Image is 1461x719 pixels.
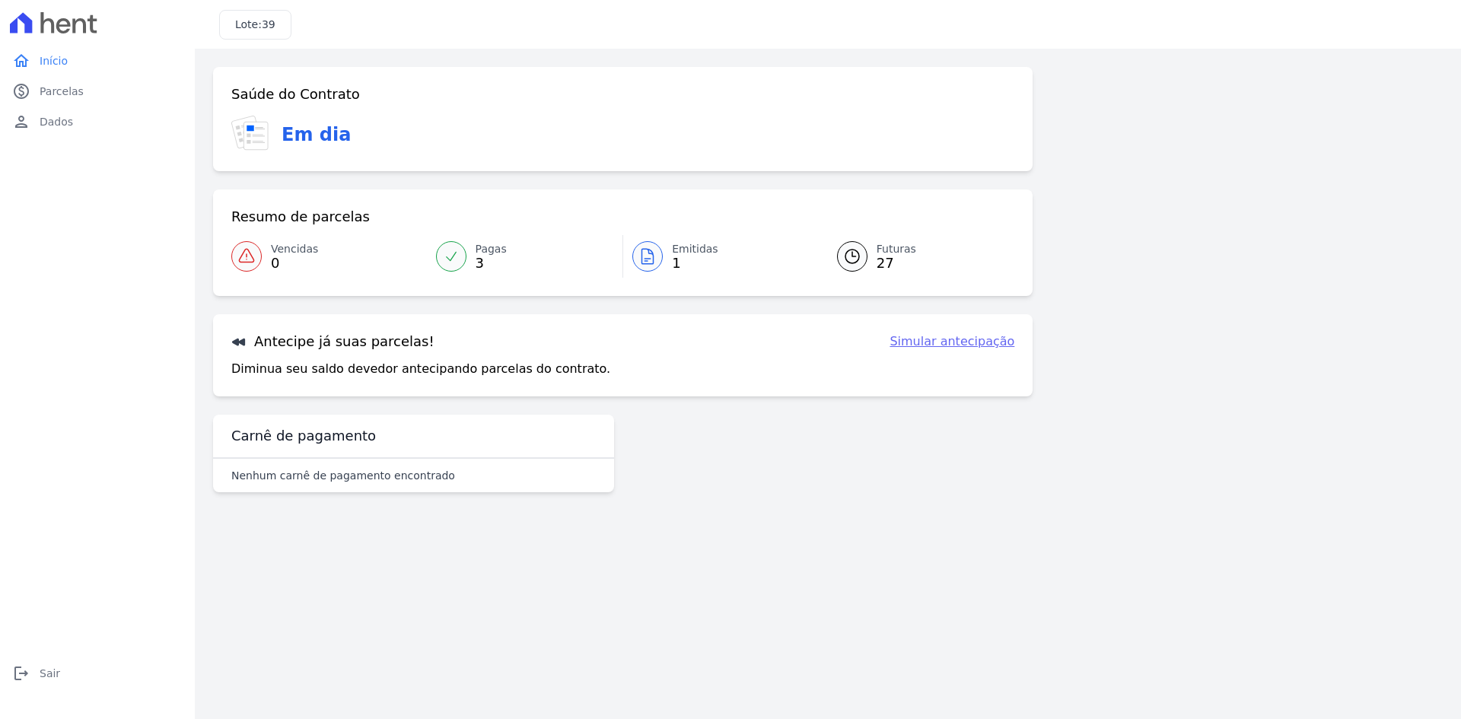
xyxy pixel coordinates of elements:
a: homeInício [6,46,189,76]
h3: Saúde do Contrato [231,85,360,103]
h3: Lote: [235,17,275,33]
span: Vencidas [271,241,318,257]
a: logoutSair [6,658,189,689]
span: Início [40,53,68,68]
a: personDados [6,107,189,137]
h3: Em dia [282,121,351,148]
a: Pagas 3 [427,235,623,278]
i: logout [12,664,30,682]
span: Sair [40,666,60,681]
span: Parcelas [40,84,84,99]
i: person [12,113,30,131]
span: Futuras [877,241,916,257]
span: 0 [271,257,318,269]
span: Dados [40,114,73,129]
i: home [12,52,30,70]
a: Vencidas 0 [231,235,427,278]
h3: Carnê de pagamento [231,427,376,445]
span: 1 [672,257,718,269]
span: 3 [476,257,507,269]
span: 39 [262,18,275,30]
h3: Resumo de parcelas [231,208,370,226]
p: Diminua seu saldo devedor antecipando parcelas do contrato. [231,360,610,378]
i: paid [12,82,30,100]
a: paidParcelas [6,76,189,107]
a: Emitidas 1 [623,235,819,278]
h3: Antecipe já suas parcelas! [231,332,434,351]
span: Emitidas [672,241,718,257]
p: Nenhum carnê de pagamento encontrado [231,468,455,483]
span: Pagas [476,241,507,257]
a: Futuras 27 [819,235,1015,278]
a: Simular antecipação [890,332,1014,351]
span: 27 [877,257,916,269]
